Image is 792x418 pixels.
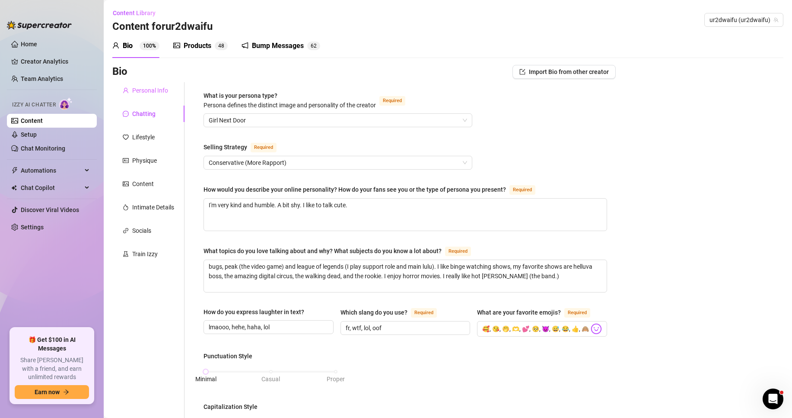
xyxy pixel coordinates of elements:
[709,13,778,26] span: ur2dwaifu (ur2dwaifu)
[184,41,211,51] div: Products
[314,43,317,49] span: 2
[21,181,82,195] span: Chat Copilot
[15,356,89,382] span: Share [PERSON_NAME] with a friend, and earn unlimited rewards
[209,322,327,332] input: How do you express laughter in text?
[21,206,79,213] a: Discover Viral Videos
[132,226,151,235] div: Socials
[123,134,129,140] span: heart
[221,43,224,49] span: 8
[35,389,60,395] span: Earn now
[123,158,129,164] span: idcard
[445,247,471,256] span: Required
[204,199,607,231] textarea: How would you describe your online personality? How do your fans see you or the type of persona y...
[12,101,56,109] span: Izzy AI Chatter
[509,185,535,195] span: Required
[21,75,63,82] a: Team Analytics
[346,323,464,333] input: Which slang do you use?
[15,385,89,399] button: Earn nowarrow-right
[132,86,168,95] div: Personal Info
[112,6,162,20] button: Content Library
[218,43,221,49] span: 4
[204,351,252,361] div: Punctuation Style
[21,55,90,68] a: Creator Analytics
[15,336,89,353] span: 🎁 Get $100 in AI Messages
[204,260,607,292] textarea: What topics do you love talking about and why? What subjects do you know a lot about?
[763,389,783,409] iframe: Intercom live chat
[11,185,17,191] img: Chat Copilot
[123,181,129,187] span: picture
[132,249,158,259] div: Train Izzy
[204,402,264,412] label: Capitalization Style
[123,204,129,210] span: fire
[123,87,129,93] span: user
[591,323,602,334] img: svg%3e
[113,10,156,16] span: Content Library
[123,111,129,117] span: message
[123,41,133,51] div: Bio
[204,92,376,109] span: What is your persona type?
[204,246,480,256] label: What topics do you love talking about and why? What subjects do you know a lot about?
[123,228,129,234] span: link
[112,65,127,79] h3: Bio
[204,351,258,361] label: Punctuation Style
[340,307,446,318] label: Which slang do you use?
[477,307,600,318] label: What are your favorite emojis?
[59,97,73,110] img: AI Chatter
[512,65,616,79] button: Import Bio from other creator
[63,389,69,395] span: arrow-right
[215,42,228,50] sup: 48
[204,142,286,152] label: Selling Strategy
[132,109,156,119] div: Chatting
[261,376,280,383] span: Casual
[327,376,345,383] span: Proper
[21,164,82,177] span: Automations
[340,308,407,317] div: Which slang do you use?
[204,402,258,412] div: Capitalization Style
[564,308,590,318] span: Required
[21,131,37,138] a: Setup
[21,224,44,231] a: Settings
[477,308,561,317] div: What are your favorite emojis?
[173,42,180,49] span: picture
[132,132,155,142] div: Lifestyle
[7,21,72,29] img: logo-BBDzfeDw.svg
[252,41,304,51] div: Bump Messages
[21,41,37,48] a: Home
[311,43,314,49] span: 6
[379,96,405,106] span: Required
[112,20,213,34] h3: Content for ur2dwaifu
[123,251,129,257] span: experiment
[204,102,376,109] span: Persona defines the distinct image and personality of the creator
[242,42,248,49] span: notification
[11,167,18,174] span: thunderbolt
[529,68,609,75] span: Import Bio from other creator
[204,307,310,317] label: How do you express laughter in text?
[482,323,589,334] input: What are your favorite emojis?
[140,42,159,50] sup: 100%
[204,307,304,317] div: How do you express laughter in text?
[209,156,467,169] span: Conservative (More Rapport)
[21,117,43,124] a: Content
[21,145,65,152] a: Chat Monitoring
[204,184,545,195] label: How would you describe your online personality? How do your fans see you or the type of persona y...
[773,17,779,23] span: team
[251,143,277,152] span: Required
[204,246,442,256] div: What topics do you love talking about and why? What subjects do you know a lot about?
[204,142,247,152] div: Selling Strategy
[519,69,525,75] span: import
[209,114,467,127] span: Girl Next Door
[112,42,119,49] span: user
[132,203,174,212] div: Intimate Details
[411,308,437,318] span: Required
[204,185,506,194] div: How would you describe your online personality? How do your fans see you or the type of persona y...
[132,179,154,189] div: Content
[132,156,157,165] div: Physique
[307,42,320,50] sup: 62
[195,376,216,383] span: Minimal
